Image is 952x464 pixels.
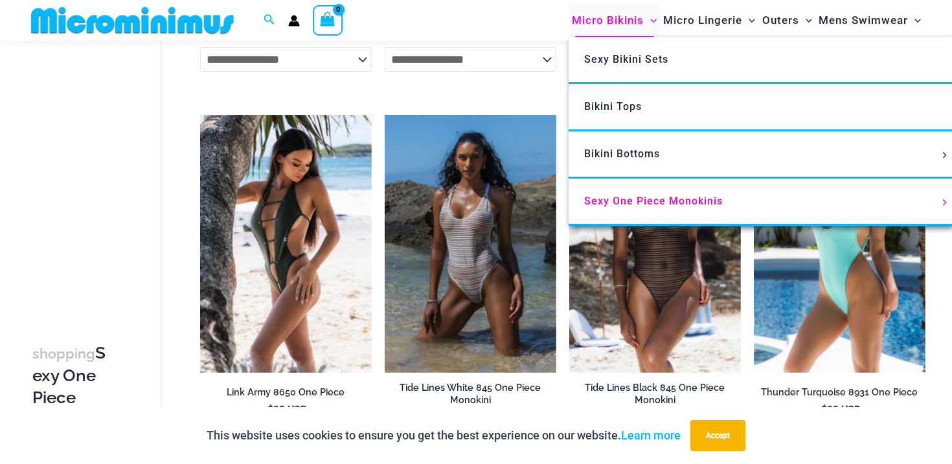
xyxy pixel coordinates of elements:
span: Micro Lingerie [663,4,742,37]
span: $ [821,404,827,416]
a: Search icon link [264,12,275,28]
span: Menu Toggle [908,4,921,37]
span: Sexy One Piece Monokinis [584,195,723,207]
a: Learn more [621,428,681,442]
a: Thunder Turquoise 8931 One Piece [754,386,925,403]
a: Tide Lines White 845 One Piece Monokini 11Tide Lines White 845 One Piece Monokini 13Tide Lines Wh... [385,115,556,373]
bdi: 89 USD [821,404,861,416]
span: Sexy Bikini Sets [584,53,668,65]
a: Tide Lines Black 845 One Piece Monokini 02Tide Lines Black 845 One Piece Monokini 05Tide Lines Bl... [569,115,741,373]
img: Tide Lines Black 845 One Piece Monokini 02 [569,115,741,373]
a: View Shopping Cart, empty [313,5,343,35]
iframe: TrustedSite Certified [32,43,149,302]
a: Tide Lines White 845 One Piece Monokini [385,382,556,411]
span: Mens Swimwear [819,4,908,37]
span: Menu Toggle [938,152,952,159]
a: Link Army 8650 One Piece [200,386,372,403]
p: This website uses cookies to ensure you get the best experience on our website. [207,426,681,445]
a: Account icon link [288,15,300,27]
span: shopping [32,346,95,362]
span: Menu Toggle [938,199,952,206]
img: Link Army 8650 One Piece 11 [200,115,372,373]
a: Link Army 8650 One Piece 11Link Army 8650 One Piece 04Link Army 8650 One Piece 04 [200,115,372,373]
img: MM SHOP LOGO FLAT [26,6,239,35]
nav: Site Navigation [567,2,926,39]
span: Bikini Tops [584,100,642,113]
span: Outers [762,4,799,37]
a: OutersMenu ToggleMenu Toggle [759,4,815,37]
span: Menu Toggle [799,4,812,37]
a: Mens SwimwearMenu ToggleMenu Toggle [815,4,924,37]
a: Micro LingerieMenu ToggleMenu Toggle [660,4,758,37]
h2: Tide Lines Black 845 One Piece Monokini [569,382,741,406]
img: Tide Lines White 845 One Piece Monokini 11 [385,115,556,373]
span: Bikini Bottoms [584,148,660,160]
span: Menu Toggle [742,4,755,37]
span: Menu Toggle [644,4,657,37]
h3: Sexy One Piece Monokinis [32,342,115,430]
bdi: 99 USD [267,404,307,416]
span: Micro Bikinis [572,4,644,37]
span: $ [267,404,273,416]
h2: Link Army 8650 One Piece [200,386,372,399]
h2: Tide Lines White 845 One Piece Monokini [385,382,556,406]
a: Thunder Turquoise 8931 One Piece 03Thunder Turquoise 8931 One Piece 05Thunder Turquoise 8931 One ... [754,115,925,373]
a: Micro BikinisMenu ToggleMenu Toggle [569,4,660,37]
a: Tide Lines Black 845 One Piece Monokini [569,382,741,411]
img: Thunder Turquoise 8931 One Piece 03 [754,115,925,373]
h2: Thunder Turquoise 8931 One Piece [754,386,925,399]
button: Accept [690,420,745,451]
